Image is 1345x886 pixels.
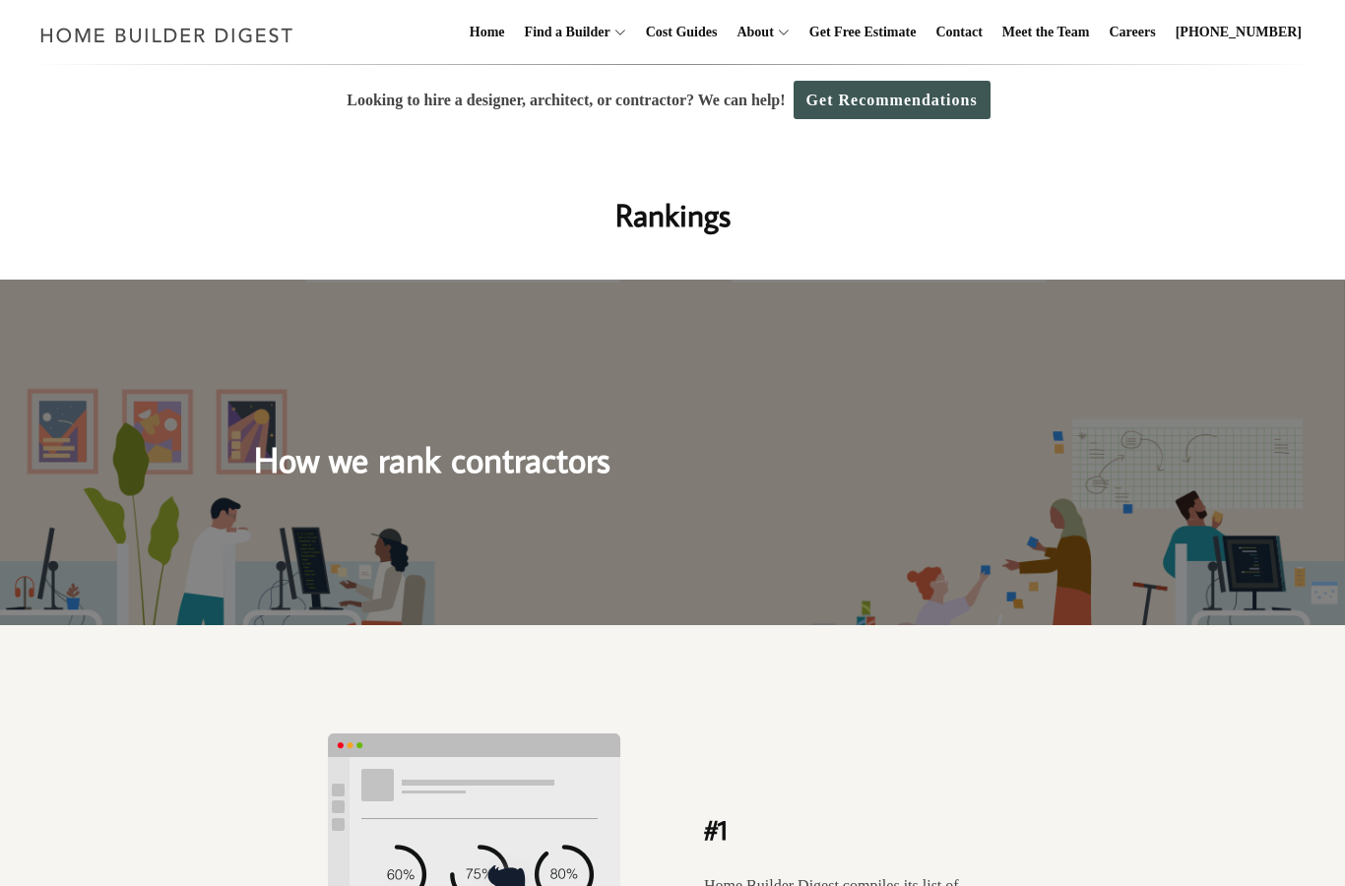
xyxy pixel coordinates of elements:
[280,191,1065,238] h1: Rankings
[254,398,1091,486] h2: How we rank contractors
[801,1,925,64] a: Get Free Estimate
[462,1,513,64] a: Home
[994,1,1098,64] a: Meet the Team
[517,1,610,64] a: Find a Builder
[794,81,991,119] a: Get Recommendations
[928,1,990,64] a: Contact
[638,1,726,64] a: Cost Guides
[1102,1,1164,64] a: Careers
[729,1,773,64] a: About
[32,16,302,54] img: Home Builder Digest
[704,783,1017,851] h2: #1
[1168,1,1310,64] a: [PHONE_NUMBER]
